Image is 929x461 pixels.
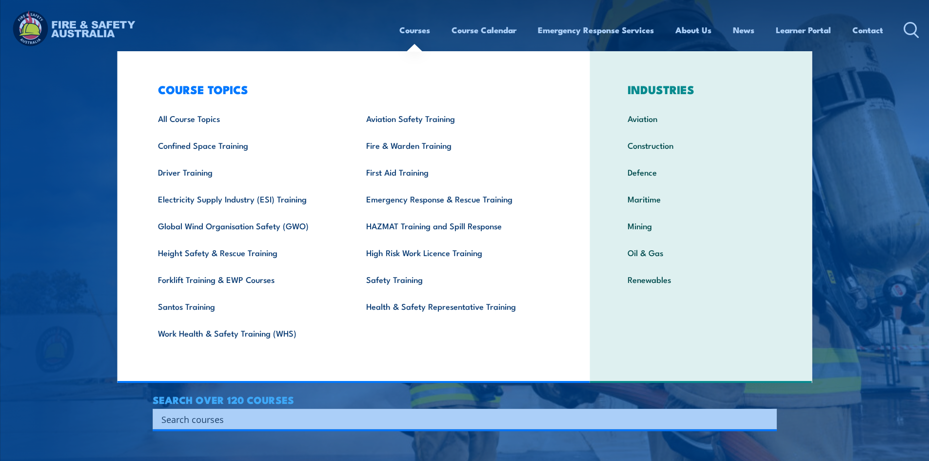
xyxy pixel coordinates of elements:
a: Maritime [613,185,790,212]
a: Course Calendar [452,17,516,43]
input: Search input [161,412,755,426]
a: Global Wind Organisation Safety (GWO) [143,212,351,239]
a: Electricity Supply Industry (ESI) Training [143,185,351,212]
a: Santos Training [143,293,351,320]
a: First Aid Training [351,159,559,185]
h3: INDUSTRIES [613,82,790,96]
form: Search form [163,412,757,426]
a: Emergency Response & Rescue Training [351,185,559,212]
a: Courses [399,17,430,43]
a: Forklift Training & EWP Courses [143,266,351,293]
a: Oil & Gas [613,239,790,266]
a: Safety Training [351,266,559,293]
a: Defence [613,159,790,185]
a: Contact [852,17,883,43]
a: HAZMAT Training and Spill Response [351,212,559,239]
a: Aviation Safety Training [351,105,559,132]
a: High Risk Work Licence Training [351,239,559,266]
a: Fire & Warden Training [351,132,559,159]
h3: COURSE TOPICS [143,82,559,96]
a: About Us [675,17,712,43]
a: Learner Portal [776,17,831,43]
button: Search magnifier button [760,412,773,426]
a: Health & Safety Representative Training [351,293,559,320]
a: Renewables [613,266,790,293]
a: All Course Topics [143,105,351,132]
a: News [733,17,754,43]
a: Confined Space Training [143,132,351,159]
a: Height Safety & Rescue Training [143,239,351,266]
a: Mining [613,212,790,239]
a: Driver Training [143,159,351,185]
a: Emergency Response Services [538,17,654,43]
a: Work Health & Safety Training (WHS) [143,320,351,346]
a: Aviation [613,105,790,132]
a: Construction [613,132,790,159]
h4: SEARCH OVER 120 COURSES [153,394,777,405]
